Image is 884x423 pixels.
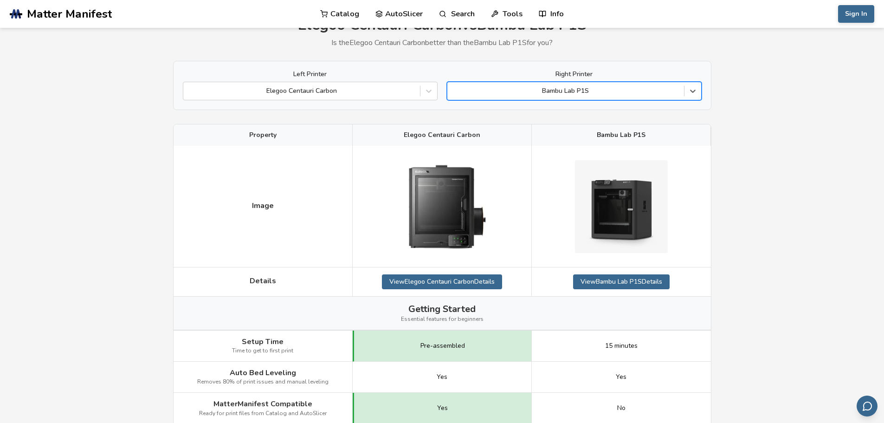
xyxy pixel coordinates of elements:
[242,338,284,346] span: Setup Time
[382,274,502,289] a: ViewElegoo Centauri CarbonDetails
[857,396,878,416] button: Send feedback via email
[437,373,447,381] span: Yes
[213,400,312,408] span: MatterManifest Compatible
[199,410,327,417] span: Ready for print files from Catalog and AutoSlicer
[173,39,711,47] p: Is the Elegoo Centauri Carbon better than the Bambu Lab P1S for you?
[437,404,448,412] span: Yes
[573,274,670,289] a: ViewBambu Lab P1SDetails
[197,379,329,385] span: Removes 80% of print issues and manual leveling
[173,17,711,34] h1: Elegoo Centauri Carbon vs Bambu Lab P1S
[408,304,476,314] span: Getting Started
[232,348,293,354] span: Time to get to first print
[250,277,276,285] span: Details
[395,153,488,260] img: Elegoo Centauri Carbon
[252,202,274,210] span: Image
[605,342,638,350] span: 15 minutes
[404,131,480,139] span: Elegoo Centauri Carbon
[230,369,296,377] span: Auto Bed Leveling
[616,373,626,381] span: Yes
[575,160,668,253] img: Bambu Lab P1S
[447,71,702,78] label: Right Printer
[27,7,112,20] span: Matter Manifest
[401,316,484,323] span: Essential features for beginners
[420,342,465,350] span: Pre-assembled
[183,71,438,78] label: Left Printer
[188,87,190,95] input: Elegoo Centauri Carbon
[249,131,277,139] span: Property
[838,5,874,23] button: Sign In
[597,131,645,139] span: Bambu Lab P1S
[617,404,626,412] span: No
